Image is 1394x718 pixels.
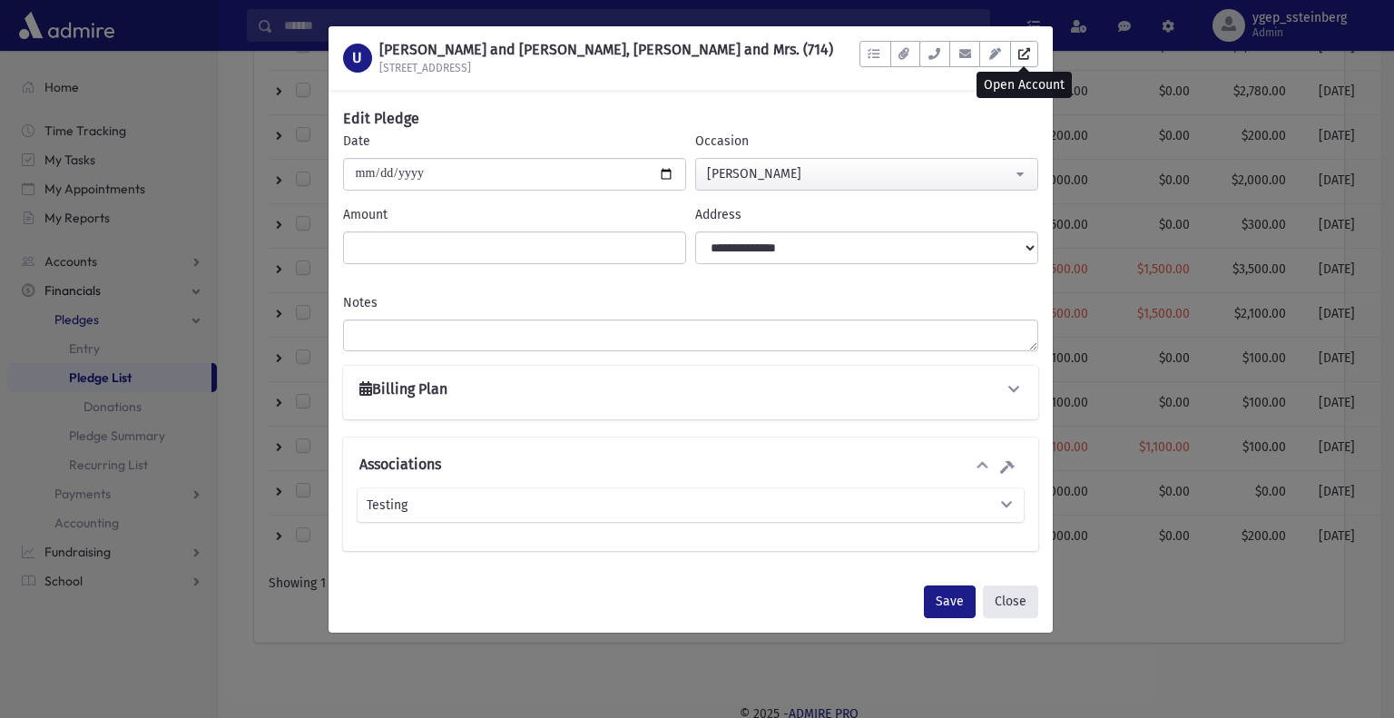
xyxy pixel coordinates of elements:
label: Occasion [695,132,749,151]
label: Amount [343,205,388,224]
button: Email Templates [979,41,1010,67]
a: U [PERSON_NAME] and [PERSON_NAME], [PERSON_NAME] and Mrs. (714) [STREET_ADDRESS] [343,41,833,75]
button: chanukas habayis [695,158,1038,191]
button: Save [924,585,976,618]
span: Testing [367,496,407,515]
label: Notes [343,293,378,312]
div: Open Account [977,72,1072,98]
div: U [343,44,372,73]
h1: [PERSON_NAME] and [PERSON_NAME], [PERSON_NAME] and Mrs. (714) [379,41,833,58]
h6: Billing Plan [359,380,447,398]
button: Testing [365,496,1016,515]
h6: [STREET_ADDRESS] [379,62,833,74]
h6: Associations [359,456,441,473]
label: Address [695,205,741,224]
h6: Edit Pledge [343,108,419,130]
button: Close [983,585,1038,618]
div: [PERSON_NAME] [707,164,1012,183]
label: Date [343,132,370,151]
button: Associations [358,456,993,480]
